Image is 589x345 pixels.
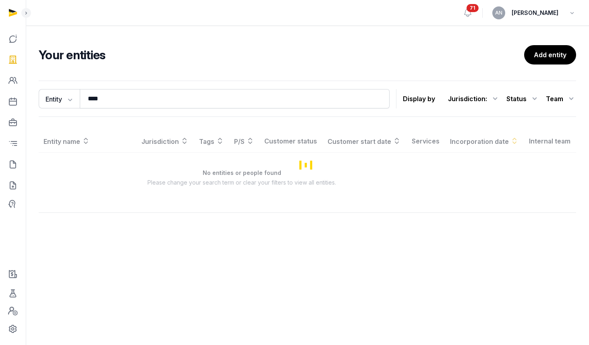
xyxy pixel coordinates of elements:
[506,92,539,105] div: Status
[467,4,479,12] span: 71
[546,92,576,105] div: Team
[495,10,502,15] span: AN
[485,94,487,104] span: :
[512,8,558,18] span: [PERSON_NAME]
[39,89,80,108] button: Entity
[403,92,435,105] p: Display by
[39,48,524,62] h2: Your entities
[39,130,576,200] div: Loading
[492,6,505,19] button: AN
[448,92,500,105] div: Jurisdiction
[524,45,576,64] a: Add entity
